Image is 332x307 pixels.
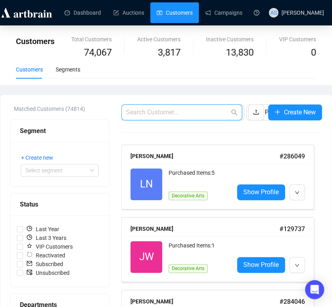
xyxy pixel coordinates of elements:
div: [PERSON_NAME] [130,297,280,306]
span: + Create new [21,153,53,162]
div: Customers [16,65,43,74]
span: [PERSON_NAME] [282,10,324,16]
span: Create New [284,107,316,117]
span: 13,830 [226,45,254,60]
div: Active Customers [137,35,181,44]
div: VIP Customers [279,35,316,44]
div: Open Intercom Messenger [305,280,324,299]
span: # 286049 [280,153,305,160]
span: Subscribed [23,260,66,268]
a: [PERSON_NAME]#286049LNPurchased Items:5Decorative ArtsShow Profile [121,145,322,209]
span: Unsubscribed [23,268,73,277]
span: question-circle [254,10,259,15]
span: VIP Customers [23,242,76,251]
div: Status [20,199,99,209]
div: Total Customers [71,35,112,44]
span: # 129737 [280,225,305,233]
div: [PERSON_NAME] [130,152,280,160]
div: Segments [56,65,80,74]
a: Auctions [113,2,144,23]
span: Last Year [23,225,62,234]
span: Show Profile [243,187,279,197]
a: [PERSON_NAME]#129737JWPurchased Items:1Decorative ArtsShow Profile [121,217,322,282]
span: Last 3 Years [23,234,70,242]
span: Show Profile [243,260,279,270]
a: Campaigns [205,2,242,23]
span: AS [270,8,277,17]
span: # 284046 [280,298,305,305]
span: upload [253,109,259,115]
span: Decorative Arts [169,191,208,200]
div: Purchased Items: 5 [169,168,227,184]
div: Inactive Customers [206,35,254,44]
span: down [295,263,299,268]
button: Create New [268,104,322,120]
span: Customers [16,37,54,46]
div: [PERSON_NAME] [130,224,280,233]
button: + Create new [21,151,60,164]
a: Dashboard [64,2,101,23]
input: Search Customer... [126,108,229,117]
div: Matched Customers (74814) [14,104,109,113]
span: down [295,190,299,195]
span: Decorative Arts [169,264,208,273]
span: plus [274,109,281,115]
div: Purchased Items: 1 [169,241,227,257]
span: JW [139,249,154,265]
span: LN [140,176,153,192]
span: 74,067 [84,45,112,60]
span: 0 [311,47,316,58]
span: search [231,109,237,116]
a: Show Profile [237,184,285,200]
span: Reactivated [23,251,68,260]
a: Show Profile [237,257,285,273]
span: 3,817 [158,45,181,60]
div: Segment [20,126,99,136]
a: Customers [157,2,192,23]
